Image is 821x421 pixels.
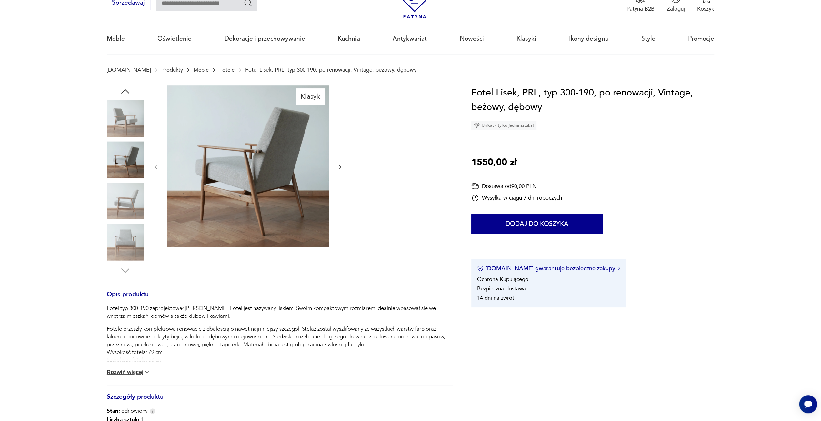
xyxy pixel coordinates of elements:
[157,24,192,54] a: Oświetlenie
[516,24,536,54] a: Klasyki
[107,24,125,54] a: Meble
[107,141,144,178] img: Zdjęcie produktu Fotel Lisek, PRL, typ 300-190, po renowacji, Vintage, beżowy, dębowy
[144,369,150,376] img: chevron down
[107,224,144,260] img: Zdjęcie produktu Fotel Lisek, PRL, typ 300-190, po renowacji, Vintage, beżowy, dębowy
[471,155,517,170] p: 1550,00 zł
[569,24,608,54] a: Ikony designu
[161,67,183,73] a: Produkty
[471,182,562,190] div: Dostawa od 90,00 PLN
[474,123,480,128] img: Ikona diamentu
[107,325,453,395] p: Fotele przeszły kompleksową renowację z dbałością o nawet najmniejszy szczegół. Stelaż został wys...
[667,5,685,13] p: Zaloguj
[107,369,151,376] button: Rozwiń więcej
[338,24,360,54] a: Kuchnia
[471,121,536,130] div: Unikat - tylko jedna sztuka!
[107,305,453,320] p: Fotel typ 300-190 zaprojektował [PERSON_NAME]. Fotel jest nazywany liskiem. Swoim kompaktowym roz...
[688,24,714,54] a: Promocje
[460,24,484,54] a: Nowości
[107,292,453,305] h3: Opis produktu
[697,5,714,13] p: Koszyk
[107,407,120,415] b: Stan:
[618,267,620,270] img: Ikona strzałki w prawo
[641,24,656,54] a: Style
[107,395,453,407] h3: Szczegóły produktu
[245,67,416,73] p: Fotel Lisek, PRL, typ 300-190, po renowacji, Vintage, beżowy, dębowy
[107,100,144,137] img: Zdjęcie produktu Fotel Lisek, PRL, typ 300-190, po renowacji, Vintage, beżowy, dębowy
[799,395,817,413] iframe: Smartsupp widget button
[477,276,528,283] li: Ochrona Kupującego
[107,1,150,6] a: Sprzedawaj
[471,85,714,115] h1: Fotel Lisek, PRL, typ 300-190, po renowacji, Vintage, beżowy, dębowy
[167,85,329,247] img: Zdjęcie produktu Fotel Lisek, PRL, typ 300-190, po renowacji, Vintage, beżowy, dębowy
[477,265,484,272] img: Ikona certyfikatu
[150,408,155,414] img: Info icon
[471,182,479,190] img: Ikona dostawy
[477,285,526,292] li: Bezpieczna dostawa
[107,407,148,415] span: odnowiony
[471,194,562,202] div: Wysyłka w ciągu 7 dni roboczych
[225,24,305,54] a: Dekoracje i przechowywanie
[477,265,620,273] button: [DOMAIN_NAME] gwarantuje bezpieczne zakupy
[219,67,235,73] a: Fotele
[471,214,603,234] button: Dodaj do koszyka
[107,183,144,219] img: Zdjęcie produktu Fotel Lisek, PRL, typ 300-190, po renowacji, Vintage, beżowy, dębowy
[296,88,325,105] div: Klasyk
[107,67,151,73] a: [DOMAIN_NAME]
[477,294,514,302] li: 14 dni na zwrot
[194,67,209,73] a: Meble
[393,24,427,54] a: Antykwariat
[626,5,654,13] p: Patyna B2B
